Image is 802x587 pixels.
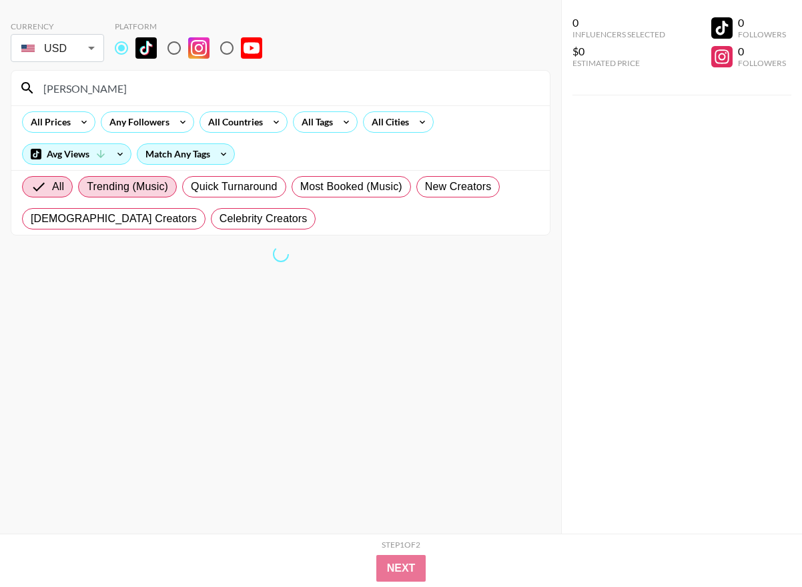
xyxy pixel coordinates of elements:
img: YouTube [241,37,262,59]
img: TikTok [135,37,157,59]
div: 0 [738,45,786,58]
div: All Cities [364,112,412,132]
span: New Creators [425,179,492,195]
img: Instagram [188,37,210,59]
div: All Countries [200,112,266,132]
button: Next [376,555,426,582]
span: Quick Turnaround [191,179,278,195]
iframe: Drift Widget Chat Controller [735,520,786,571]
div: Any Followers [101,112,172,132]
div: Step 1 of 2 [382,540,420,550]
div: USD [13,37,101,60]
div: 0 [738,16,786,29]
span: Refreshing bookers, clients, countries, tags, cities, talent, talent... [272,245,290,263]
div: Influencers Selected [572,29,665,39]
div: $0 [572,45,665,58]
div: 0 [572,16,665,29]
span: Trending (Music) [87,179,168,195]
span: [DEMOGRAPHIC_DATA] Creators [31,211,197,227]
div: Avg Views [23,144,131,164]
div: Followers [738,58,786,68]
div: Estimated Price [572,58,665,68]
div: Platform [115,21,273,31]
input: Search by User Name [35,77,542,99]
div: Followers [738,29,786,39]
div: All Tags [294,112,336,132]
span: Celebrity Creators [220,211,308,227]
div: Currency [11,21,104,31]
span: All [52,179,64,195]
span: Most Booked (Music) [300,179,402,195]
div: Match Any Tags [137,144,234,164]
div: All Prices [23,112,73,132]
